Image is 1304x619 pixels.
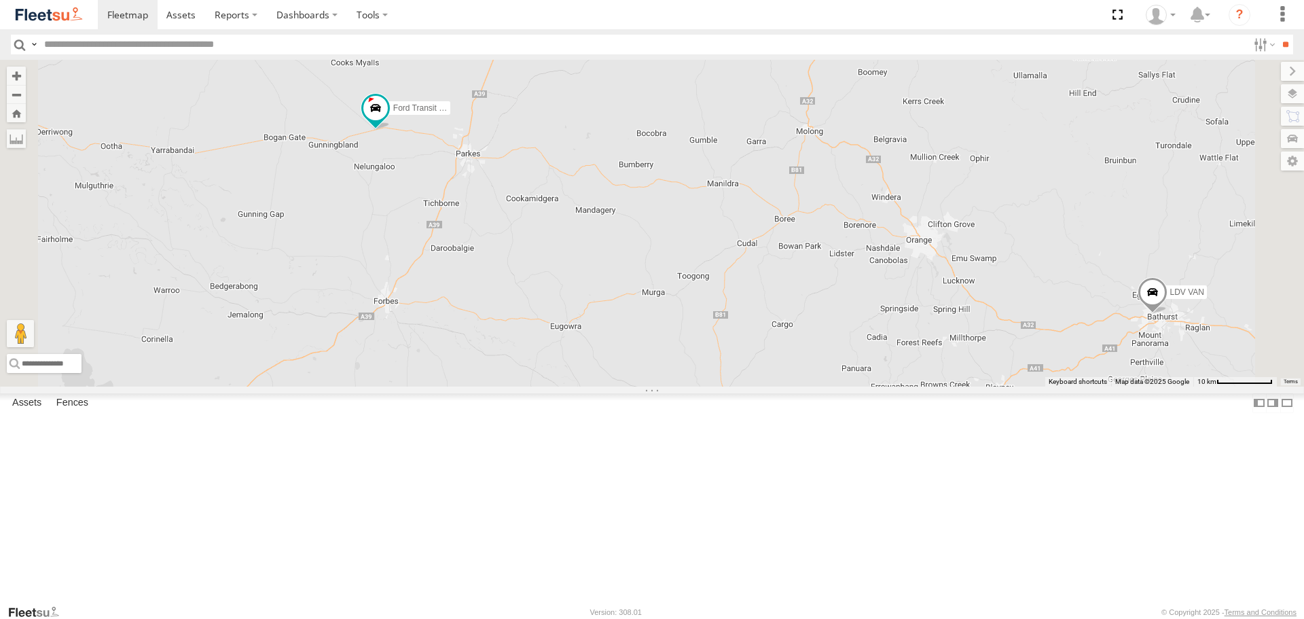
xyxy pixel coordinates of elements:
[1284,378,1298,384] a: Terms (opens in new tab)
[1229,4,1250,26] i: ?
[1049,377,1107,387] button: Keyboard shortcuts
[29,35,39,54] label: Search Query
[1248,35,1278,54] label: Search Filter Options
[1161,608,1297,616] div: © Copyright 2025 -
[7,320,34,347] button: Drag Pegman onto the map to open Street View
[1141,5,1180,25] div: Stephanie Renton
[1252,393,1266,413] label: Dock Summary Table to the Left
[7,605,70,619] a: Visit our Website
[1281,152,1304,171] label: Map Settings
[14,5,84,24] img: fleetsu-logo-horizontal.svg
[393,103,457,113] span: Ford Transit 2019
[1193,377,1277,387] button: Map Scale: 10 km per 79 pixels
[50,394,95,413] label: Fences
[1115,378,1189,385] span: Map data ©2025 Google
[5,394,48,413] label: Assets
[7,85,26,104] button: Zoom out
[1280,393,1294,413] label: Hide Summary Table
[7,104,26,122] button: Zoom Home
[1266,393,1280,413] label: Dock Summary Table to the Right
[7,67,26,85] button: Zoom in
[1170,288,1204,298] span: LDV VAN
[590,608,642,616] div: Version: 308.01
[1197,378,1216,385] span: 10 km
[7,129,26,148] label: Measure
[1225,608,1297,616] a: Terms and Conditions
